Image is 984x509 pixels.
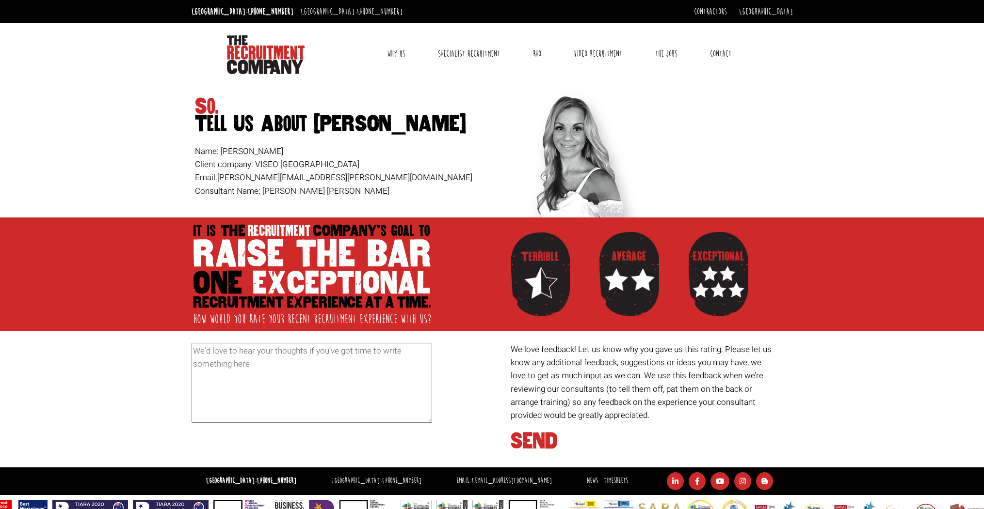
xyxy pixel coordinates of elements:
a: Video Recruitment [566,42,629,66]
h1: SEND [511,432,778,450]
a: RPO [526,42,548,66]
span: Tell Us About [PERSON_NAME] [195,115,488,133]
p: Name: [PERSON_NAME] Client company: VISEO [GEOGRAPHIC_DATA] Email: [PERSON_NAME][EMAIL_ADDRESS][P... [195,145,488,198]
a: News [587,476,598,485]
a: Specialist Recruitment [431,42,507,66]
li: Email: [454,474,554,488]
a: Contractors [694,6,727,17]
a: [PHONE_NUMBER] [257,476,296,485]
img: annamaria-thumb.png [496,87,641,217]
a: [GEOGRAPHIC_DATA] [739,6,793,17]
a: Timesheets [604,476,628,485]
h1: So. [195,98,488,133]
a: [EMAIL_ADDRESS][DOMAIN_NAME] [472,476,552,485]
img: The Recruitment Company [227,35,305,74]
img: Raise-the-Bar.png [192,222,432,326]
li: [GEOGRAPHIC_DATA]: [189,4,296,19]
a: [PHONE_NUMBER] [382,476,421,485]
li: [GEOGRAPHIC_DATA]: [329,474,424,488]
strong: [GEOGRAPHIC_DATA]: [206,476,296,485]
a: Why Us [380,42,413,66]
a: [PHONE_NUMBER] [357,6,403,17]
p: We love feedback! Let us know why you gave us this rating. Please let us know any additional feed... [511,343,778,422]
li: [GEOGRAPHIC_DATA]: [298,4,405,19]
a: Contact [703,42,739,66]
a: The Jobs [648,42,685,66]
a: [PHONE_NUMBER] [248,6,293,17]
